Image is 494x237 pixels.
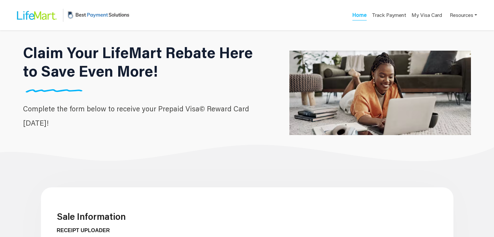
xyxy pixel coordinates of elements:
[352,11,367,20] a: Home
[412,8,442,22] a: My Visa Card
[23,102,263,130] p: Complete the form below to receive your Prepaid Visa© Reward Card [DATE]!
[289,17,471,168] img: LifeMart Hero
[66,4,131,26] img: BPS Logo
[450,8,477,22] a: Resources
[372,11,406,21] a: Track Payment
[23,89,85,93] img: Divider
[12,5,60,26] img: LifeMart Logo
[12,4,131,26] a: LifeMart LogoBPS Logo
[57,227,115,234] label: RECEIPT UPLOADER
[57,211,437,222] h3: Sale Information
[23,43,263,80] h1: Claim Your LifeMart Rebate Here to Save Even More!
